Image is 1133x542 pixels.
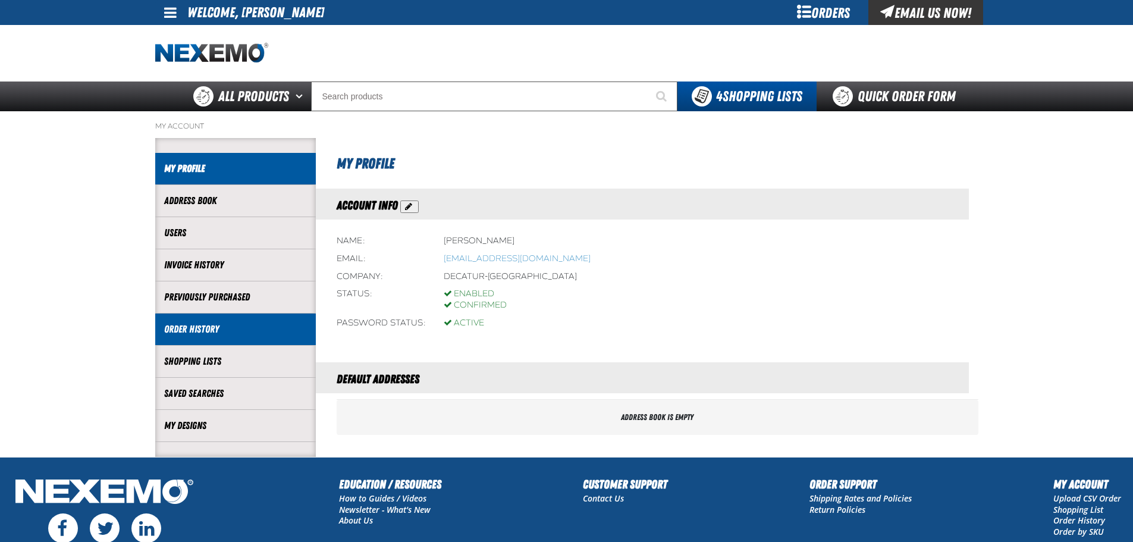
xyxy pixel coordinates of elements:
[164,387,307,400] a: Saved Searches
[164,290,307,304] a: Previously Purchased
[155,121,204,131] a: My Account
[337,400,978,435] div: Address book is empty
[444,253,591,264] a: Opens a default email client to write an email to mlugari@crowntoyotascion.com
[444,300,507,311] div: Confirmed
[337,372,419,386] span: Default Addresses
[1053,526,1104,537] a: Order by SKU
[1053,515,1105,526] a: Order History
[218,86,289,107] span: All Products
[1053,475,1121,493] h2: My Account
[155,121,978,131] nav: Breadcrumbs
[648,82,677,111] button: Start Searching
[339,515,373,526] a: About Us
[164,419,307,433] a: My Designs
[164,226,307,240] a: Users
[583,475,667,493] h2: Customer Support
[444,253,591,264] bdo: [EMAIL_ADDRESS][DOMAIN_NAME]
[339,475,441,493] h2: Education / Resources
[337,155,394,172] span: My Profile
[12,475,197,510] img: Nexemo Logo
[716,88,723,105] strong: 4
[164,322,307,336] a: Order History
[1053,504,1103,515] a: Shopping List
[583,493,624,504] a: Contact Us
[164,355,307,368] a: Shopping Lists
[311,82,677,111] input: Search
[164,162,307,176] a: My Profile
[444,236,514,247] div: [PERSON_NAME]
[716,88,802,105] span: Shopping Lists
[164,194,307,208] a: Address Book
[817,82,978,111] a: Quick Order Form
[337,318,426,329] div: Password status
[677,82,817,111] button: You have 4 Shopping Lists. Open to view details
[155,43,268,64] img: Nexemo logo
[337,271,426,283] div: Company
[337,253,426,265] div: Email
[339,493,426,504] a: How to Guides / Videos
[400,200,419,213] button: Action Edit Account Information
[155,43,268,64] a: Home
[337,198,398,212] span: Account Info
[444,271,577,283] div: Decatur-[GEOGRAPHIC_DATA]
[291,82,311,111] button: Open All Products pages
[444,289,507,300] div: Enabled
[339,504,431,515] a: Newsletter - What's New
[809,504,865,515] a: Return Policies
[337,289,426,311] div: Status
[444,318,484,329] div: Active
[337,236,426,247] div: Name
[164,258,307,272] a: Invoice History
[809,493,912,504] a: Shipping Rates and Policies
[809,475,912,493] h2: Order Support
[1053,493,1121,504] a: Upload CSV Order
